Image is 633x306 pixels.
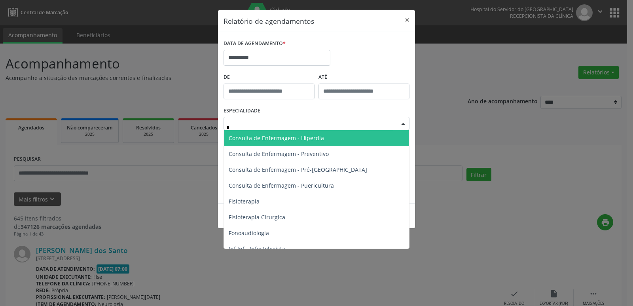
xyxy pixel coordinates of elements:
label: DATA DE AGENDAMENTO [224,38,286,50]
span: Fonoaudiologia [229,229,269,237]
span: Inf.Inf - Infectologista [229,245,285,253]
h5: Relatório de agendamentos [224,16,314,26]
span: Consulta de Enfermagem - Preventivo [229,150,329,158]
label: ESPECIALIDADE [224,105,260,117]
label: De [224,71,315,84]
span: Consulta de Enfermagem - Puericultura [229,182,334,189]
button: Close [399,10,415,30]
label: ATÉ [318,71,409,84]
span: Fisioterapia [229,198,260,205]
span: Consulta de Enfermagem - Hiperdia [229,134,324,142]
span: Fisioterapia Cirurgica [229,213,285,221]
span: Consulta de Enfermagem - Pré-[GEOGRAPHIC_DATA] [229,166,367,173]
